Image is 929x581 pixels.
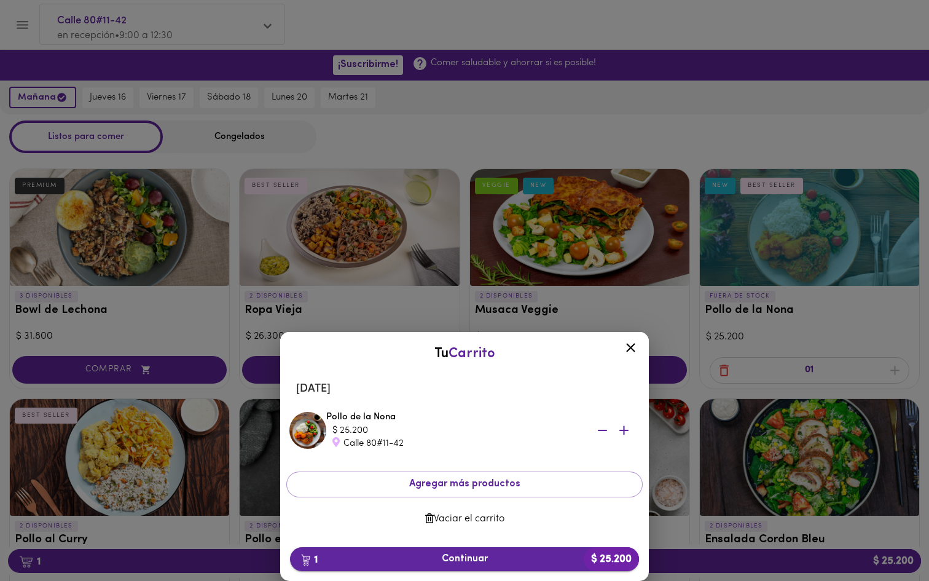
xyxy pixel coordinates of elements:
img: cart.png [301,554,310,566]
li: [DATE] [286,374,643,404]
span: Agregar más productos [297,478,632,490]
div: Pollo de la Nona [326,411,640,450]
iframe: Messagebird Livechat Widget [858,510,917,569]
b: $ 25.200 [584,547,639,571]
div: Tu [292,344,637,363]
img: Pollo de la Nona [289,412,326,449]
button: Agregar más productos [286,472,643,497]
button: Vaciar el carrito [286,507,643,531]
b: 1 [294,551,325,567]
span: Vaciar el carrito [296,513,633,525]
div: Calle 80#11-42 [332,437,578,450]
span: Continuar [300,553,629,565]
button: 1Continuar$ 25.200 [290,547,639,571]
span: Carrito [449,347,495,361]
div: $ 25.200 [332,424,578,437]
